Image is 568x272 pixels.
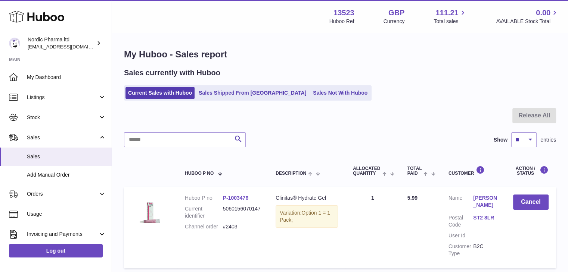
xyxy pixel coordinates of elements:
label: Show [494,136,508,143]
div: Action / Status [513,166,549,176]
span: Total paid [407,166,422,176]
span: ALLOCATED Quantity [353,166,381,176]
td: 1 [345,187,400,268]
span: Total sales [434,18,467,25]
dd: 5060156070147 [223,205,261,219]
div: Customer [448,166,498,176]
dd: #2403 [223,223,261,230]
a: Sales Shipped From [GEOGRAPHIC_DATA] [196,87,309,99]
span: Option 1 = 1 Pack; [280,210,330,223]
dd: B2C [473,243,498,257]
span: 111.21 [435,8,458,18]
div: Nordic Pharma ltd [28,36,95,50]
a: 0.00 AVAILABLE Stock Total [496,8,559,25]
img: 1_f13aeef1-7825-42c4-bd96-546fc26b9c19.png [131,194,169,232]
span: Orders [27,190,98,197]
a: Current Sales with Huboo [125,87,195,99]
dt: Huboo P no [185,194,223,202]
a: Sales Not With Huboo [310,87,370,99]
dt: User Id [448,232,473,239]
h2: Sales currently with Huboo [124,68,220,78]
a: Log out [9,244,103,257]
span: Description [276,171,306,176]
a: ST2 8LR [473,214,498,221]
span: Usage [27,211,106,218]
span: Stock [27,114,98,121]
div: Clinitas® Hydrate Gel [276,194,338,202]
h1: My Huboo - Sales report [124,48,556,60]
button: Cancel [513,194,549,210]
div: Currency [384,18,405,25]
div: Huboo Ref [329,18,354,25]
img: internalAdmin-13523@internal.huboo.com [9,38,20,49]
span: Huboo P no [185,171,214,176]
span: 0.00 [536,8,550,18]
dt: Channel order [185,223,223,230]
dt: Postal Code [448,214,473,228]
strong: GBP [388,8,404,18]
span: 5.99 [407,195,418,201]
a: [PERSON_NAME] [473,194,498,209]
span: Invoicing and Payments [27,231,98,238]
span: AVAILABLE Stock Total [496,18,559,25]
span: Add Manual Order [27,171,106,178]
span: My Dashboard [27,74,106,81]
strong: 13523 [333,8,354,18]
span: [EMAIL_ADDRESS][DOMAIN_NAME] [28,44,110,50]
span: Sales [27,153,106,160]
div: Variation: [276,205,338,228]
span: entries [540,136,556,143]
span: Listings [27,94,98,101]
span: Sales [27,134,98,141]
dt: Current identifier [185,205,223,219]
a: P-1003476 [223,195,249,201]
dt: Customer Type [448,243,473,257]
dt: Name [448,194,473,211]
a: 111.21 Total sales [434,8,467,25]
